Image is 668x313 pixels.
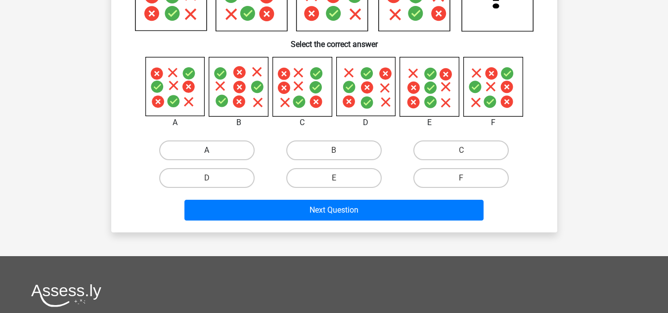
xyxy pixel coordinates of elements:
[413,140,509,160] label: C
[456,117,531,129] div: F
[138,117,213,129] div: A
[413,168,509,188] label: F
[31,284,101,307] img: Assessly logo
[159,168,255,188] label: D
[159,140,255,160] label: A
[286,140,382,160] label: B
[265,117,340,129] div: C
[329,117,403,129] div: D
[201,117,276,129] div: B
[184,200,484,221] button: Next Question
[286,168,382,188] label: E
[127,32,541,49] h6: Select the correct answer
[392,117,467,129] div: E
